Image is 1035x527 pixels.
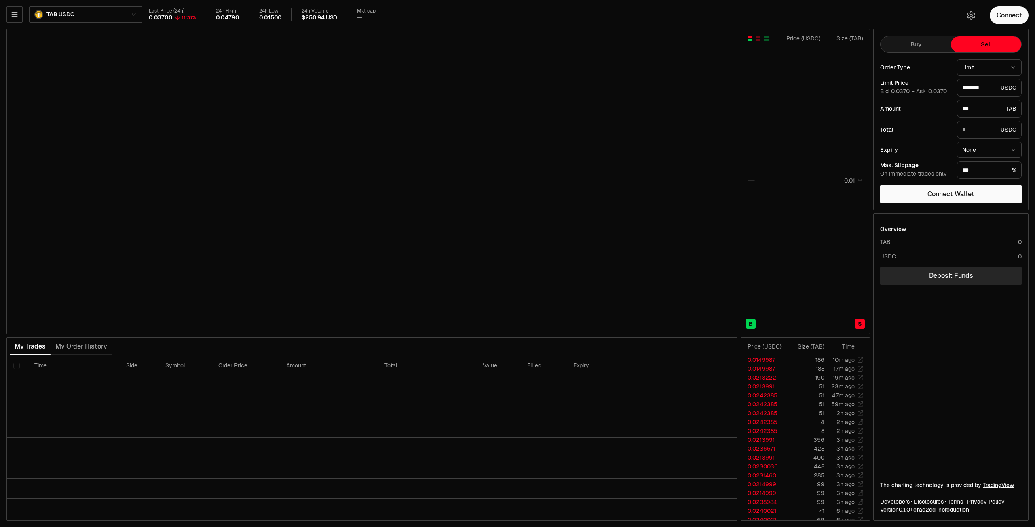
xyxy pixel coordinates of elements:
td: 51 [787,391,825,400]
img: TAB.png [34,10,43,19]
a: Terms [948,498,963,506]
button: 0.0370 [927,88,948,94]
time: 6h ago [836,516,855,523]
div: — [748,175,755,186]
td: 0.0238984 [741,498,787,506]
time: 2h ago [836,409,855,417]
div: Order Type [880,65,951,70]
th: Order Price [212,355,280,376]
button: Show Buy Orders Only [763,35,769,42]
td: 0.0242385 [741,418,787,426]
td: 188 [787,364,825,373]
time: 3h ago [836,436,855,443]
time: 2h ago [836,418,855,426]
td: 0.0149987 [741,364,787,373]
td: 0.0240021 [741,515,787,524]
td: 0.0213991 [741,382,787,391]
th: Expiry [567,355,655,376]
td: 4 [787,418,825,426]
span: Bid - [880,88,915,95]
div: Limit Price [880,80,951,86]
div: On immediate trades only [880,170,951,178]
td: 448 [787,462,825,471]
button: Limit [957,59,1022,76]
button: Show Sell Orders Only [755,35,761,42]
time: 10m ago [833,356,855,363]
div: 0 [1018,252,1022,260]
td: 0.0242385 [741,409,787,418]
time: 2h ago [836,427,855,435]
td: 400 [787,453,825,462]
div: 0.03700 [149,14,173,21]
td: 0.0214999 [741,480,787,489]
td: 0.0213991 [741,453,787,462]
div: Price ( USDC ) [784,34,820,42]
button: 0.01 [842,176,863,185]
time: 3h ago [836,463,855,470]
div: Version 0.1.0 + in production [880,506,1022,514]
td: 0.0149987 [741,355,787,364]
div: USDC [957,121,1022,139]
time: 3h ago [836,489,855,497]
time: 47m ago [832,392,855,399]
a: Deposit Funds [880,267,1022,285]
th: Total [378,355,476,376]
div: The charting technology is provided by [880,481,1022,489]
td: 99 [787,489,825,498]
td: 186 [787,355,825,364]
td: 8 [787,426,825,435]
div: 24h Volume [302,8,337,14]
button: 0.0370 [890,88,910,94]
time: 19m ago [833,374,855,381]
td: 428 [787,444,825,453]
td: 69 [787,515,825,524]
td: 0.0236571 [741,444,787,453]
div: Size ( TAB ) [794,342,824,351]
button: Buy [881,36,951,52]
div: Amount [880,106,951,111]
td: 0.0242385 [741,400,787,409]
td: 0.0230036 [741,462,787,471]
th: Filled [521,355,566,376]
td: 99 [787,498,825,506]
div: Last Price (24h) [149,8,196,14]
div: TAB [880,238,891,246]
th: Time [28,355,120,376]
time: 59m ago [831,401,855,408]
td: 0.0213991 [741,435,787,444]
iframe: Financial Chart [7,29,737,334]
div: 0.01500 [259,14,282,21]
span: TAB [46,11,57,18]
td: <1 [787,506,825,515]
a: Disclosures [914,498,944,506]
td: 190 [787,373,825,382]
a: Privacy Policy [967,498,1005,506]
button: Connect [990,6,1029,24]
span: Ask [916,88,948,95]
div: Expiry [880,147,951,153]
td: 0.0231460 [741,471,787,480]
td: 0.0242385 [741,426,787,435]
div: Mkt cap [357,8,376,14]
span: S [858,320,862,328]
th: Value [476,355,521,376]
button: Show Buy and Sell Orders [747,35,753,42]
div: Price ( USDC ) [748,342,787,351]
button: My Order History [51,338,112,355]
td: 99 [787,480,825,489]
time: 6h ago [836,507,855,514]
span: USDC [59,11,74,18]
time: 3h ago [836,445,855,452]
button: Select all [13,363,20,369]
time: 17m ago [834,365,855,372]
th: Symbol [159,355,212,376]
span: efac2dd0295ed2ec84e5ddeec8015c6aa6dda30b [913,506,936,513]
div: Time [831,342,855,351]
button: Sell [951,36,1021,52]
div: 11.70% [182,15,196,21]
div: USDC [957,79,1022,97]
th: Side [120,355,159,376]
div: 24h Low [259,8,282,14]
td: 51 [787,409,825,418]
div: Overview [880,225,906,233]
